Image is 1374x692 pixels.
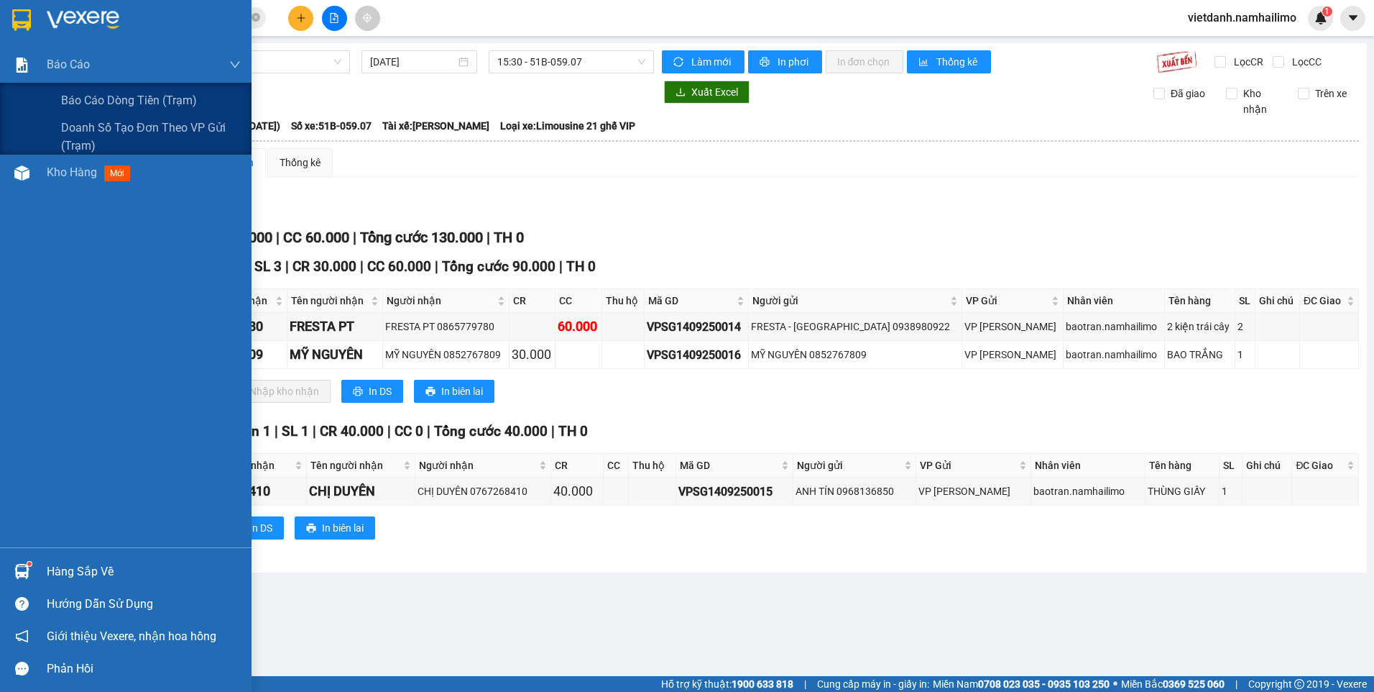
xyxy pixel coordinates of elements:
[751,319,959,334] div: FRESTA - [GEOGRAPHIC_DATA] 0938980922
[104,165,130,181] span: mới
[435,258,438,275] span: |
[222,380,331,403] button: downloadNhập kho nhận
[252,12,260,25] span: close-circle
[553,481,601,501] div: 40.000
[387,423,391,440] span: |
[295,516,375,540] button: printerIn biên lai
[27,562,32,566] sup: 1
[804,676,806,692] span: |
[369,383,392,399] span: In DS
[629,454,676,478] th: Thu hộ
[1309,86,1352,101] span: Trên xe
[1296,457,1344,473] span: ĐC Giao
[512,345,553,365] div: 30.000
[367,258,431,275] span: CC 60.000
[414,380,494,403] button: printerIn biên lai
[1324,6,1329,17] span: 1
[290,317,380,337] div: FRESTA PT
[418,483,548,499] div: CHỊ DUYÊN 0767268410
[307,478,415,506] td: CHỊ DUYÊN
[61,91,197,109] span: Báo cáo dòng tiền (trạm)
[309,481,412,501] div: CHỊ DUYÊN
[778,54,811,70] span: In phơi
[1222,483,1240,499] div: 1
[760,57,772,68] span: printer
[353,229,356,246] span: |
[291,293,368,309] span: Tên người nhận
[918,57,931,68] span: bar-chart
[419,457,536,473] span: Người nhận
[962,341,1064,369] td: VP Phạm Ngũ Lão
[283,229,349,246] span: CC 60.000
[1237,347,1253,363] div: 1
[752,293,947,309] span: Người gửi
[748,50,822,73] button: printerIn phơi
[1219,454,1242,478] th: SL
[1176,9,1308,27] span: vietdanh.namhailimo
[360,229,483,246] span: Tổng cước 130.000
[978,678,1110,690] strong: 0708 023 035 - 0935 103 250
[15,629,29,643] span: notification
[647,318,746,336] div: VPSG1409250014
[1322,6,1332,17] sup: 1
[497,51,646,73] span: 15:30 - 51B-059.07
[796,483,913,499] div: ANH TÍN 0968136850
[355,6,380,31] button: aim
[487,229,490,246] span: |
[1294,679,1304,689] span: copyright
[15,597,29,611] span: question-circle
[1066,347,1161,363] div: baotran.namhailimo
[14,564,29,579] img: warehouse-icon
[966,293,1048,309] span: VP Gửi
[916,478,1031,506] td: VP Phạm Ngũ Lão
[276,229,280,246] span: |
[249,520,272,536] span: In DS
[434,423,548,440] span: Tổng cước 40.000
[15,662,29,675] span: message
[441,383,483,399] span: In biên lai
[558,423,588,440] span: TH 0
[691,84,738,100] span: Xuất Excel
[907,50,991,73] button: bar-chartThống kê
[282,423,309,440] span: SL 1
[559,258,563,275] span: |
[647,346,746,364] div: VPSG1409250016
[555,289,602,313] th: CC
[229,59,241,70] span: down
[427,423,430,440] span: |
[962,313,1064,341] td: VP Phạm Ngũ Lão
[1156,50,1197,73] img: 9k=
[14,165,29,181] img: warehouse-icon
[1033,483,1143,499] div: baotran.namhailimo
[310,457,400,473] span: Tên người nhận
[252,13,260,22] span: close-circle
[680,457,778,473] span: Mã GD
[254,258,282,275] span: SL 3
[285,258,289,275] span: |
[1237,86,1288,117] span: Kho nhận
[47,165,97,179] span: Kho hàng
[676,478,793,506] td: VPSG1409250015
[661,676,793,692] span: Hỗ trợ kỹ thuật:
[291,118,372,134] span: Số xe: 51B-059.07
[664,81,750,104] button: downloadXuất Excel
[1314,12,1327,24] img: icon-new-feature
[1165,86,1211,101] span: Đã giao
[292,258,356,275] span: CR 30.000
[933,676,1110,692] span: Miền Nam
[1255,289,1300,313] th: Ghi chú
[47,593,241,615] div: Hướng dẫn sử dụng
[678,483,790,501] div: VPSG1409250015
[1167,319,1232,334] div: 2 kiện trái cây
[341,380,403,403] button: printerIn DS
[1235,676,1237,692] span: |
[551,454,604,478] th: CR
[797,457,901,473] span: Người gửi
[387,293,494,309] span: Người nhận
[648,293,734,309] span: Mã GD
[287,341,383,369] td: MỸ NGUYÊN
[370,54,455,70] input: 14/09/2025
[1121,676,1225,692] span: Miền Bắc
[645,313,749,341] td: VPSG1409250014
[662,50,744,73] button: syncLàm mới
